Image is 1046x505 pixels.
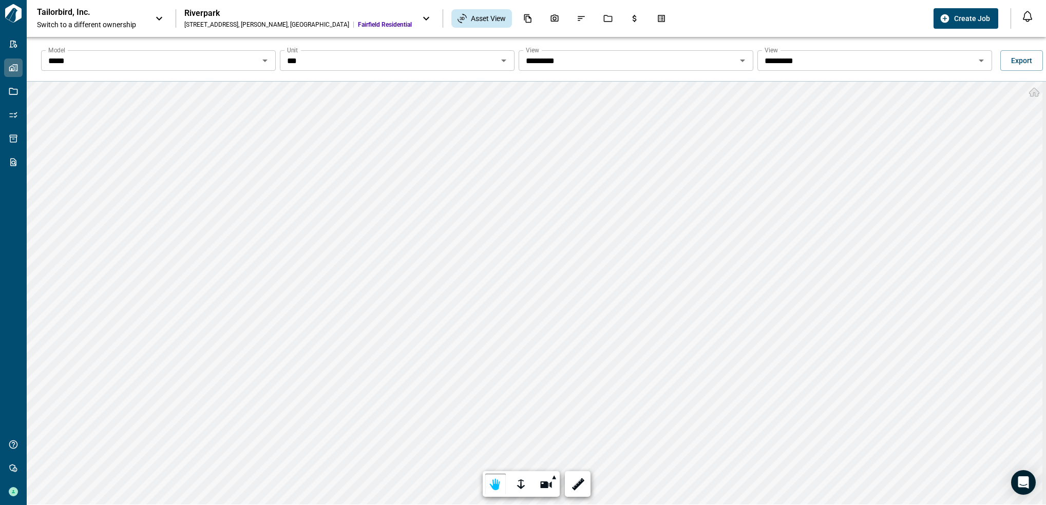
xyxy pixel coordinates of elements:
[258,53,272,68] button: Open
[1000,50,1043,71] button: Export
[974,53,988,68] button: Open
[1011,470,1036,495] div: Open Intercom Messenger
[526,46,539,54] label: View
[597,10,619,27] div: Jobs
[544,10,565,27] div: Photos
[651,10,672,27] div: Takeoff Center
[1019,8,1036,25] button: Open notification feed
[471,13,506,24] span: Asset View
[570,10,592,27] div: Issues & Info
[287,46,298,54] label: Unit
[358,21,412,29] span: Fairfield Residential
[48,46,65,54] label: Model
[954,13,990,24] span: Create Job
[451,9,512,28] div: Asset View
[517,10,539,27] div: Documents
[735,53,750,68] button: Open
[184,21,349,29] div: [STREET_ADDRESS] , [PERSON_NAME] , [GEOGRAPHIC_DATA]
[497,53,511,68] button: Open
[624,10,645,27] div: Budgets
[1011,55,1032,66] span: Export
[37,7,129,17] p: Tailorbird, Inc.
[765,46,778,54] label: View
[37,20,145,30] span: Switch to a different ownership
[184,8,412,18] div: Riverpark
[934,8,998,29] button: Create Job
